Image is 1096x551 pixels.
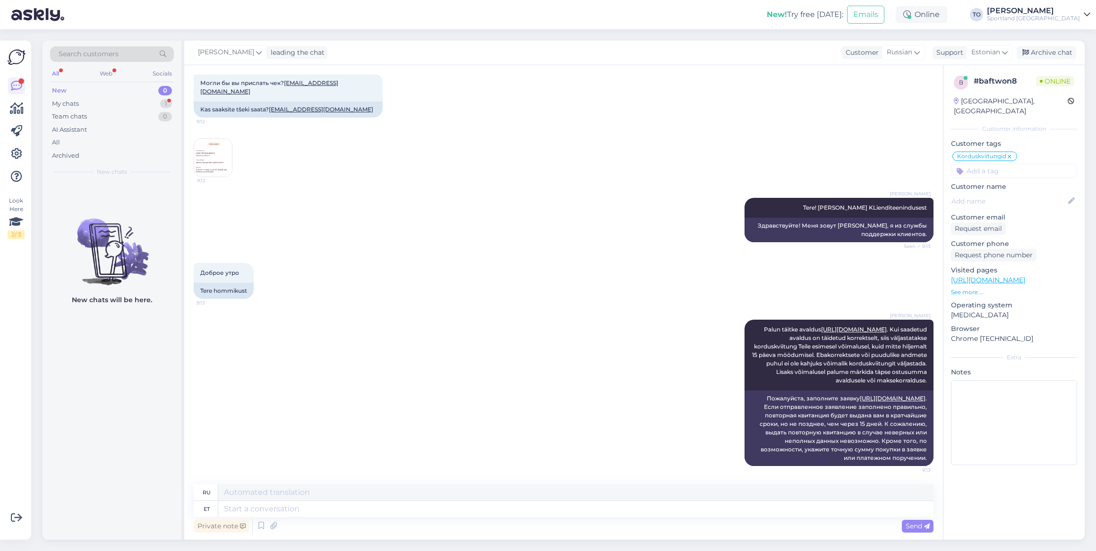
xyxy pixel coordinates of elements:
[987,7,1080,15] div: [PERSON_NAME]
[767,9,843,20] div: Try free [DATE]:
[951,288,1077,297] p: See more ...
[151,68,174,80] div: Socials
[98,68,114,80] div: Web
[951,139,1077,149] p: Customer tags
[72,295,152,305] p: New chats will be here.
[987,7,1090,22] a: [PERSON_NAME]Sportland [GEOGRAPHIC_DATA]
[951,212,1077,222] p: Customer email
[52,125,87,135] div: AI Assistant
[43,202,181,287] img: No chats
[951,265,1077,275] p: Visited pages
[951,367,1077,377] p: Notes
[197,299,232,306] span: 9:13
[959,79,963,86] span: b
[951,324,1077,334] p: Browser
[951,239,1077,249] p: Customer phone
[197,118,232,125] span: 9:12
[158,112,172,121] div: 0
[97,168,127,176] span: New chats
[160,99,172,109] div: 1
[8,196,25,239] div: Look Here
[971,47,1000,58] span: Estonian
[52,99,79,109] div: My chats
[52,151,79,161] div: Archived
[951,182,1077,192] p: Customer name
[860,395,925,402] a: [URL][DOMAIN_NAME]
[842,48,879,58] div: Customer
[847,6,884,24] button: Emails
[767,10,787,19] b: New!
[803,204,927,211] span: Tere! [PERSON_NAME] KLienditeenindusest
[198,47,254,58] span: [PERSON_NAME]
[895,466,931,474] span: 9:13
[933,48,963,58] div: Support
[951,310,1077,320] p: [MEDICAL_DATA]
[954,96,1068,116] div: [GEOGRAPHIC_DATA], [GEOGRAPHIC_DATA]
[821,326,887,333] a: [URL][DOMAIN_NAME]
[52,86,67,95] div: New
[906,522,930,530] span: Send
[8,48,26,66] img: Askly Logo
[52,138,60,147] div: All
[895,243,931,250] span: Seen ✓ 9:13
[194,102,383,118] div: Kas saaksite tšeki saata?
[951,249,1036,262] div: Request phone number
[951,164,1077,178] input: Add a tag
[957,153,1006,159] span: Korduskviitungid
[194,520,249,533] div: Private note
[158,86,172,95] div: 0
[200,269,239,276] span: Доброе утро
[203,484,211,500] div: ru
[197,177,232,184] span: 9:12
[752,326,930,384] span: Palun täitke avaldus . Kui saadetud avaldus on täidetud korrektselt, siis väljastatakse korduskvi...
[52,112,87,121] div: Team chats
[745,218,933,242] div: Здравствуйте! Меня зовут [PERSON_NAME], я из службы поддержки клиентов.
[951,334,1077,344] p: Chrome [TECHNICAL_ID]
[951,196,1066,206] input: Add name
[974,76,1036,87] div: # baftwon8
[887,47,912,58] span: Russian
[951,125,1077,133] div: Customer information
[890,312,931,319] span: [PERSON_NAME]
[745,390,933,466] div: Пожалуйста, заполните заявку . Если отправленное заявление заполнено правильно, повторная квитанц...
[194,283,254,299] div: Tere hommikust
[1036,76,1074,86] span: Online
[987,15,1080,22] div: Sportland [GEOGRAPHIC_DATA]
[200,79,338,95] span: Могли бы вы прислать чек?
[8,230,25,239] div: 2 / 3
[1017,46,1076,59] div: Archive chat
[267,48,325,58] div: leading the chat
[951,353,1077,362] div: Extra
[970,8,983,21] div: TO
[194,139,232,177] img: Attachment
[890,190,931,197] span: [PERSON_NAME]
[204,501,210,517] div: et
[269,106,373,113] a: [EMAIL_ADDRESS][DOMAIN_NAME]
[896,6,947,23] div: Online
[951,300,1077,310] p: Operating system
[951,276,1025,284] a: [URL][DOMAIN_NAME]
[59,49,119,59] span: Search customers
[951,222,1006,235] div: Request email
[50,68,61,80] div: All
